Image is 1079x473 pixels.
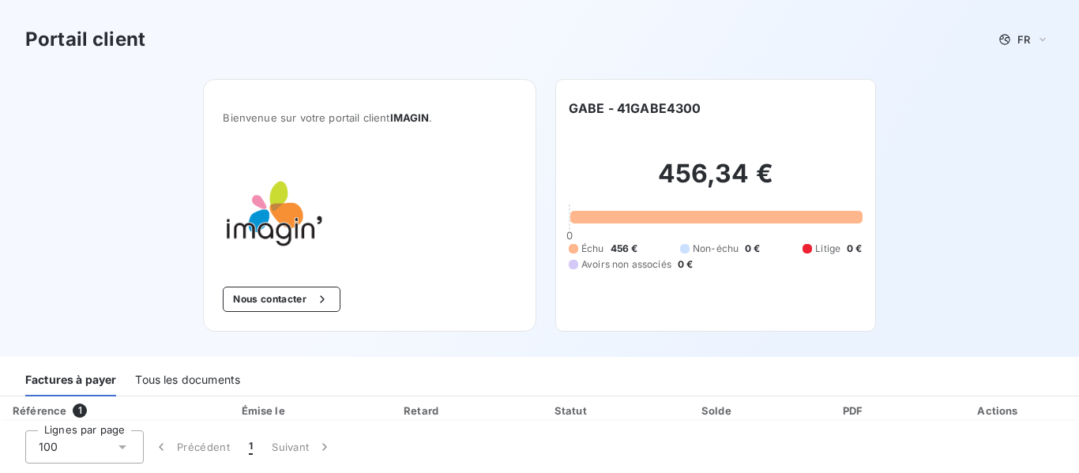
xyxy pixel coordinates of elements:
button: 1 [239,430,262,464]
div: Retard [350,403,494,419]
span: FR [1017,33,1030,46]
div: PDF [793,403,916,419]
span: Échu [581,242,604,256]
div: Factures à payer [25,363,116,396]
div: Actions [923,403,1076,419]
div: Solde [649,403,787,419]
button: Nous contacter [223,287,340,312]
button: Précédent [144,430,239,464]
div: Statut [502,403,643,419]
span: 0 € [678,257,693,272]
h6: GABE - 41GABE4300 [569,99,701,118]
span: 0 [566,229,573,242]
div: Référence [13,404,66,417]
h2: 456,34 € [569,158,863,205]
span: Bienvenue sur votre portail client . [223,111,517,124]
span: Litige [815,242,840,256]
span: 0 € [745,242,760,256]
div: Émise le [186,403,344,419]
span: Non-échu [693,242,739,256]
span: 100 [39,439,58,455]
span: 1 [73,404,87,418]
div: Tous les documents [135,363,240,396]
span: IMAGIN [390,111,430,124]
span: 1 [249,439,253,455]
span: 456 € [611,242,638,256]
img: Company logo [223,162,324,261]
span: Avoirs non associés [581,257,671,272]
button: Suivant [262,430,342,464]
h3: Portail client [25,25,145,54]
span: 0 € [847,242,862,256]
